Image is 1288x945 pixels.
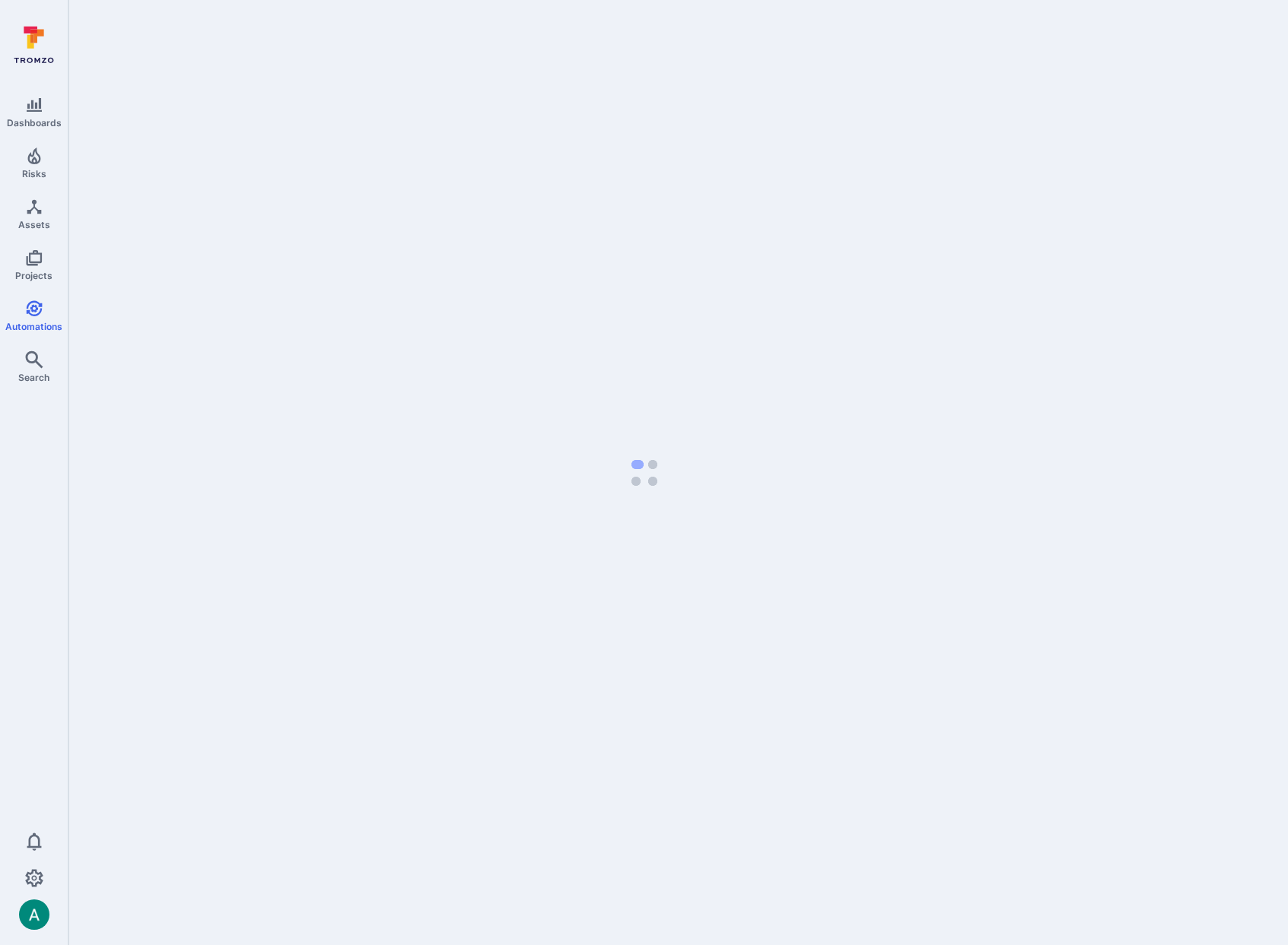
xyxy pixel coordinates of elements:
[18,372,49,383] span: Search
[7,117,62,128] span: Dashboards
[19,899,49,930] img: ACg8ocLSa5mPYBaXNx3eFu_EmspyJX0laNWN7cXOFirfQ7srZveEpg=s96-c
[22,168,46,179] span: Risks
[5,321,62,332] span: Automations
[19,899,49,930] div: Arjan Dehar
[15,270,52,281] span: Projects
[18,219,50,230] span: Assets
